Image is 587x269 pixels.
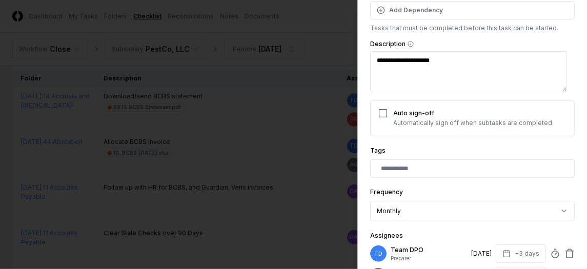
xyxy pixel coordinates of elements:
button: Description [408,41,414,47]
div: [DATE] [471,249,492,258]
p: Preparer [391,255,467,262]
p: Team DPO [391,245,467,255]
button: +3 days [496,244,546,263]
label: Assignees [370,232,403,239]
span: TD [374,250,382,258]
button: Add Dependency [370,1,575,19]
label: Tags [370,147,386,154]
p: Tasks that must be completed before this task can be started. [370,24,575,33]
p: Automatically sign off when subtasks are completed. [393,118,554,128]
label: Auto sign-off [393,109,434,117]
label: Frequency [370,188,403,196]
label: Description [370,41,575,47]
